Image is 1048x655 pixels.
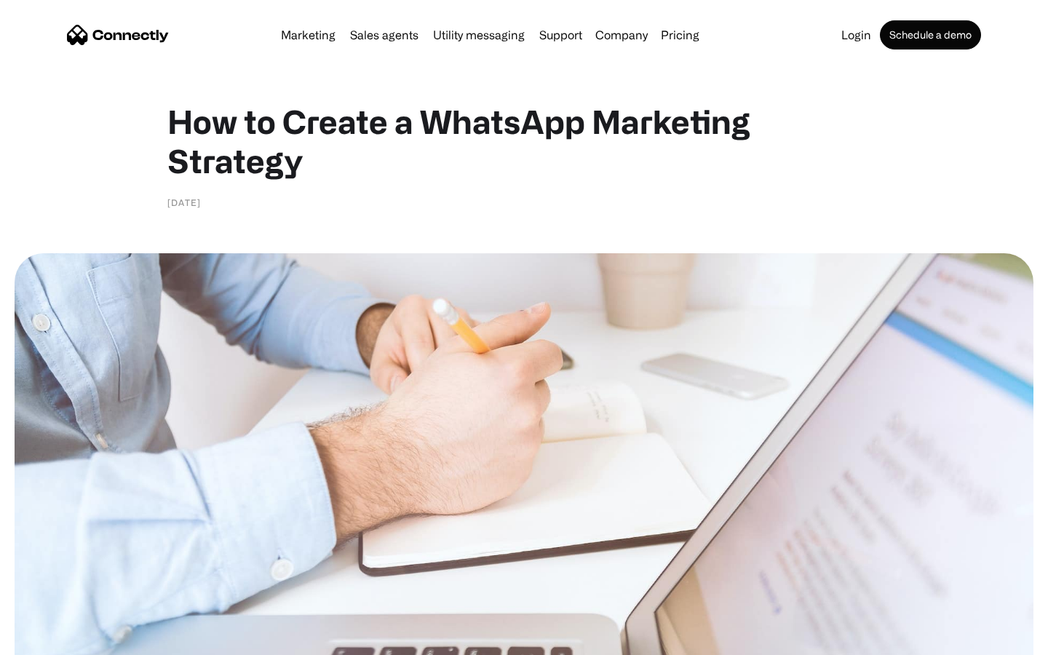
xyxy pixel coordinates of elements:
div: [DATE] [167,195,201,210]
a: Sales agents [344,29,424,41]
a: Support [533,29,588,41]
a: Pricing [655,29,705,41]
a: home [67,24,169,46]
h1: How to Create a WhatsApp Marketing Strategy [167,102,881,180]
a: Login [835,29,877,41]
div: Company [595,25,648,45]
a: Schedule a demo [880,20,981,49]
a: Marketing [275,29,341,41]
aside: Language selected: English [15,630,87,650]
a: Utility messaging [427,29,531,41]
ul: Language list [29,630,87,650]
div: Company [591,25,652,45]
